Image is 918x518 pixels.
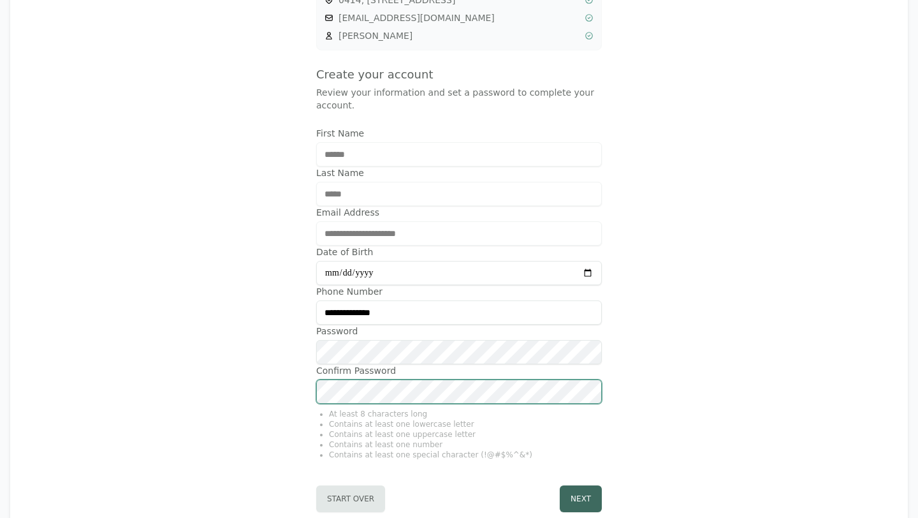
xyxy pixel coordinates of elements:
label: Phone Number [316,285,602,298]
li: Contains at least one lowercase letter [329,419,602,429]
label: Last Name [316,166,602,179]
li: Contains at least one uppercase letter [329,429,602,440]
li: Contains at least one number [329,440,602,450]
label: Confirm Password [316,364,602,377]
li: Contains at least one special character (!@#$%^&*) [329,450,602,460]
p: Review your information and set a password to complete your account. [316,86,602,112]
label: Password [316,325,602,337]
li: At least 8 characters long [329,409,602,419]
button: Next [560,485,602,512]
span: [PERSON_NAME] [339,29,579,42]
button: Start Over [316,485,385,512]
h4: Create your account [316,66,602,84]
label: First Name [316,127,602,140]
label: Email Address [316,206,602,219]
label: Date of Birth [316,246,602,258]
span: [EMAIL_ADDRESS][DOMAIN_NAME] [339,11,579,24]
